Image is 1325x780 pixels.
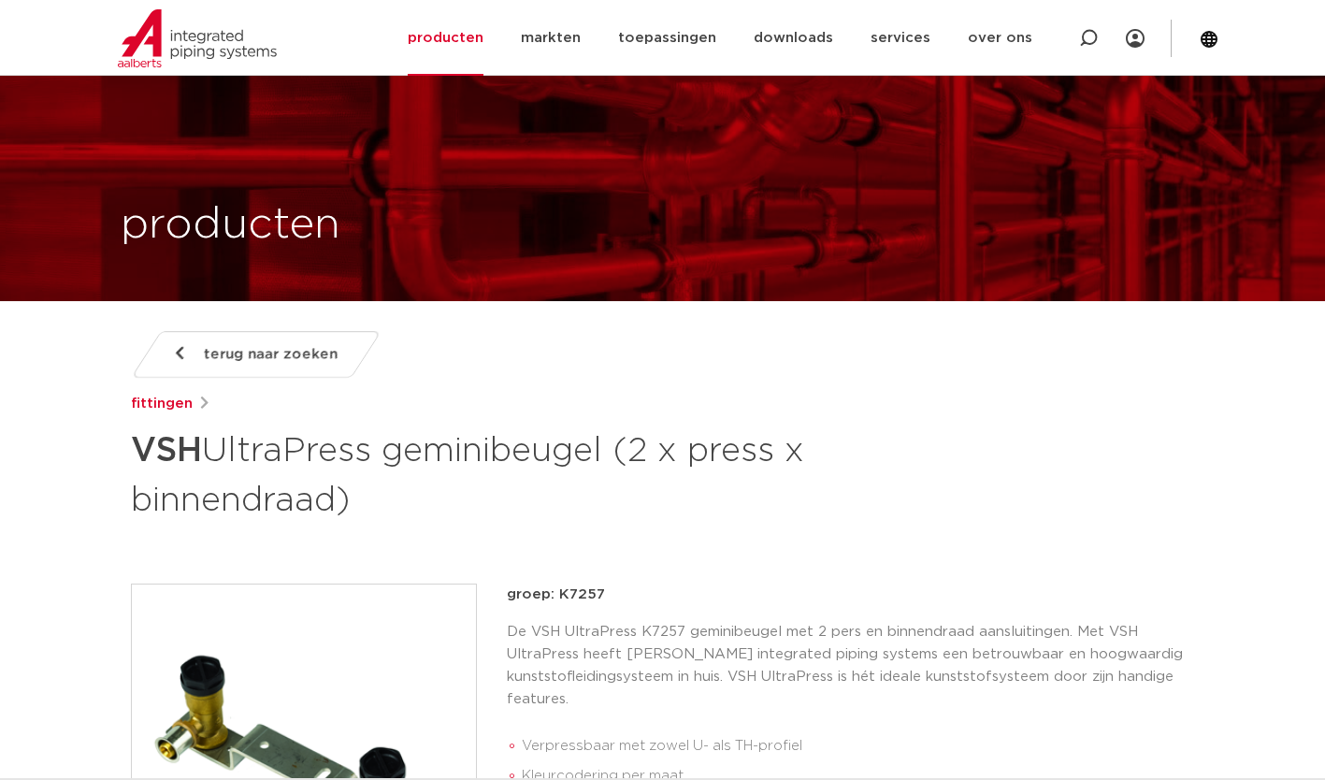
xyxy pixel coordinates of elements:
li: Verpressbaar met zowel U- als TH-profiel [522,731,1195,761]
p: groep: K7257 [507,584,1195,606]
a: fittingen [131,393,193,415]
a: terug naar zoeken [130,331,381,378]
h1: UltraPress geminibeugel (2 x press x binnendraad) [131,423,833,524]
h1: producten [121,195,340,255]
strong: VSH [131,434,202,468]
p: De VSH UltraPress K7257 geminibeugel met 2 pers en binnendraad aansluitingen. Met VSH UltraPress ... [507,621,1195,711]
span: terug naar zoeken [204,339,338,369]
